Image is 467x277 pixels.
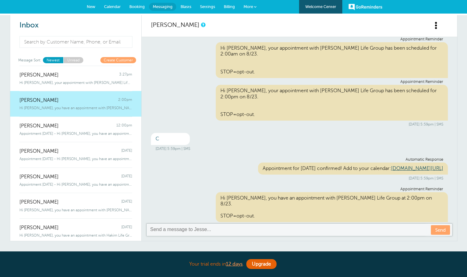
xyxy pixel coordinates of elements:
[181,4,191,9] span: Blasts
[10,218,141,244] a: [PERSON_NAME] [DATE] Hi [PERSON_NAME], you have an appointment with Hakim Life Group [DATE] at 12...
[151,21,199,28] a: [PERSON_NAME]
[156,37,443,42] div: Appointment Reminder
[104,4,121,9] span: Calendar
[118,97,132,103] span: 2:00pm
[258,163,448,175] div: Appointment for [DATE] confirmed! Add to your calendar:
[216,85,448,121] div: Hi [PERSON_NAME], your appointment with [PERSON_NAME] Life Group has been scheduled for 2:00pm on...
[43,57,63,63] a: Newest
[10,66,141,91] a: [PERSON_NAME] 3:27pm Hi [PERSON_NAME], your appointment with [PERSON_NAME] Life Group has been sc...
[119,72,132,78] span: 3:27pm
[19,182,132,187] span: Appointment [DATE] - Hi [PERSON_NAME], you have an appointment with [PERSON_NAME] Life Group [DAT...
[156,157,443,162] div: Automatic Response
[19,174,59,180] span: [PERSON_NAME]
[19,123,59,129] span: [PERSON_NAME]
[121,225,132,231] span: [DATE]
[18,57,41,63] span: Message Sort:
[151,133,190,145] div: C
[19,157,132,161] span: Appointment [DATE] - Hi [PERSON_NAME], you have an appointment with [PERSON_NAME] Life Group [DAT...
[216,42,448,78] div: Hi [PERSON_NAME], your appointment with [PERSON_NAME] Life Group has been scheduled for 2:00am on...
[10,91,141,117] a: [PERSON_NAME] 2:00pm Hi [PERSON_NAME], you have an appointment with [PERSON_NAME] Life Group at 2...
[79,258,388,271] div: Your trial ends in .
[156,122,443,126] div: [DATE] 5:59pm | SMS
[19,106,132,110] span: Hi [PERSON_NAME], you have an appointment with [PERSON_NAME] Life Group at 2:00pm on 8/23.
[196,251,228,257] strong: free month
[149,3,176,11] a: Messaging
[19,199,59,205] span: [PERSON_NAME]
[226,261,243,267] a: 12 days
[231,251,290,257] a: Refer someone to us!
[156,80,443,84] div: Appointment Reminder
[153,4,173,9] span: Messaging
[244,4,253,9] span: More
[431,225,450,235] a: Send
[19,225,59,231] span: [PERSON_NAME]
[19,131,132,136] span: Appointment [DATE] - Hi [PERSON_NAME], you have an appointment with [PERSON_NAME] Life Group at 1...
[156,187,443,192] div: Appointment Reminder
[224,4,235,9] span: Billing
[116,123,132,129] span: 12:00pm
[201,23,205,27] a: This is a history of all communications between GoReminders and your customer.
[63,57,83,63] a: Unread
[10,117,141,142] a: [PERSON_NAME] 12:00pm Appointment [DATE] - Hi [PERSON_NAME], you have an appointment with [PERSON...
[10,142,141,167] a: [PERSON_NAME] [DATE] Appointment [DATE] - Hi [PERSON_NAME], you have an appointment with [PERSON_...
[19,208,132,212] span: Hi [PERSON_NAME], you have an appointment with [PERSON_NAME] Life Group [DATE] at 1:00pm.
[121,199,132,205] span: [DATE]
[129,4,145,9] span: Booking
[19,81,132,85] span: Hi [PERSON_NAME], your appointment with [PERSON_NAME] Life Group has been scheduled fo
[200,4,215,9] span: Settings
[391,166,443,171] a: [DOMAIN_NAME][URL]
[246,259,277,269] a: Upgrade
[10,193,141,218] a: [PERSON_NAME] [DATE] Hi [PERSON_NAME], you have an appointment with [PERSON_NAME] Life Group [DAT...
[19,97,59,103] span: [PERSON_NAME]
[156,147,443,151] div: [DATE] 5:59pm | SMS
[156,176,443,180] div: [DATE] 5:59pm | SMS
[19,21,132,30] h2: Inbox
[10,167,141,193] a: [PERSON_NAME] [DATE] Appointment [DATE] - Hi [PERSON_NAME], you have an appointment with [PERSON_...
[121,174,132,180] span: [DATE]
[87,4,95,9] span: New
[19,148,59,154] span: [PERSON_NAME]
[121,148,132,154] span: [DATE]
[216,192,448,222] div: Hi [PERSON_NAME], you have an appointment with [PERSON_NAME] Life Group at 2:00pm on 8/23. STOP=o...
[10,250,457,258] p: Want a ?
[19,72,59,78] span: [PERSON_NAME]
[19,36,133,48] input: Search by Customer Name, Phone, or Email
[19,233,132,238] span: Hi [PERSON_NAME], you have an appointment with Hakim Life Group [DATE] at 12:00pm.
[100,57,136,63] a: Create Customer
